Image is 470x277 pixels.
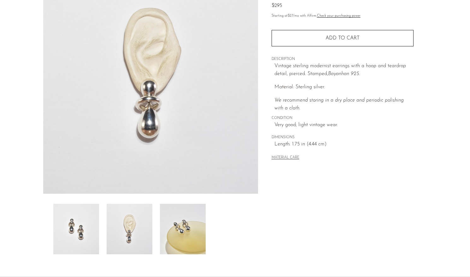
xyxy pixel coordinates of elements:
span: Very good; light vintage wear. [274,121,414,129]
span: $27 [288,14,293,18]
img: Sculptural Teardrop Earrings [160,204,206,254]
em: Bayanhan 925. [328,71,360,76]
a: Check your purchasing power - Learn more about Affirm Financing (opens in modal) [317,14,361,18]
p: Material: Sterling silver. [274,83,414,91]
i: We recommend storing in a dry place and periodic polishing with a cloth. [274,98,404,111]
button: MATERIAL CARE [272,156,299,160]
button: Add to cart [272,30,414,46]
p: Vintage sterling modernist earrings with a hoop and teardrop detail, pierced. Stamped, [274,62,414,78]
span: DIMENSIONS [272,135,414,140]
span: CONDITION [272,115,414,121]
p: Starting at /mo with Affirm. [272,13,414,19]
span: DESCRIPTION [272,56,414,62]
img: Sculptural Teardrop Earrings [107,204,152,254]
img: Sculptural Teardrop Earrings [53,204,99,254]
span: Length: 1.75 in (4.44 cm) [274,140,414,149]
span: Add to cart [326,35,360,41]
span: $295 [272,3,282,8]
